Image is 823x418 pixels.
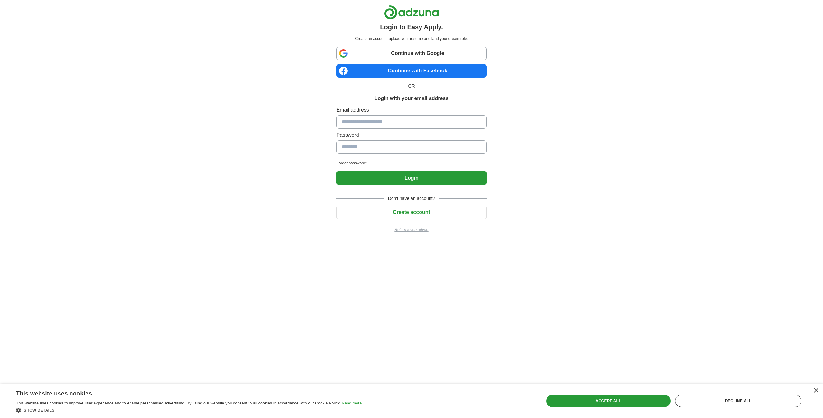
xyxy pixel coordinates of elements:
a: Create account [336,209,486,215]
a: Continue with Google [336,47,486,60]
div: Close [813,388,818,393]
label: Password [336,131,486,139]
div: Show details [16,407,362,413]
img: Adzuna logo [384,5,439,20]
div: Accept all [546,395,671,407]
button: Login [336,171,486,185]
h1: Login with your email address [375,95,448,102]
a: Continue with Facebook [336,64,486,78]
h1: Login to Easy Apply. [380,22,443,32]
a: Read more, opens a new window [342,401,362,405]
a: Forgot password? [336,160,486,166]
a: Return to job advert [336,227,486,233]
span: OR [404,83,419,89]
span: Don't have an account? [384,195,439,202]
button: Create account [336,206,486,219]
div: This website uses cookies [16,388,346,397]
span: Show details [24,408,55,413]
p: Create an account, upload your resume and land your dream role. [338,36,485,42]
label: Email address [336,106,486,114]
span: This website uses cookies to improve user experience and to enable personalised advertising. By u... [16,401,341,405]
div: Decline all [675,395,801,407]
